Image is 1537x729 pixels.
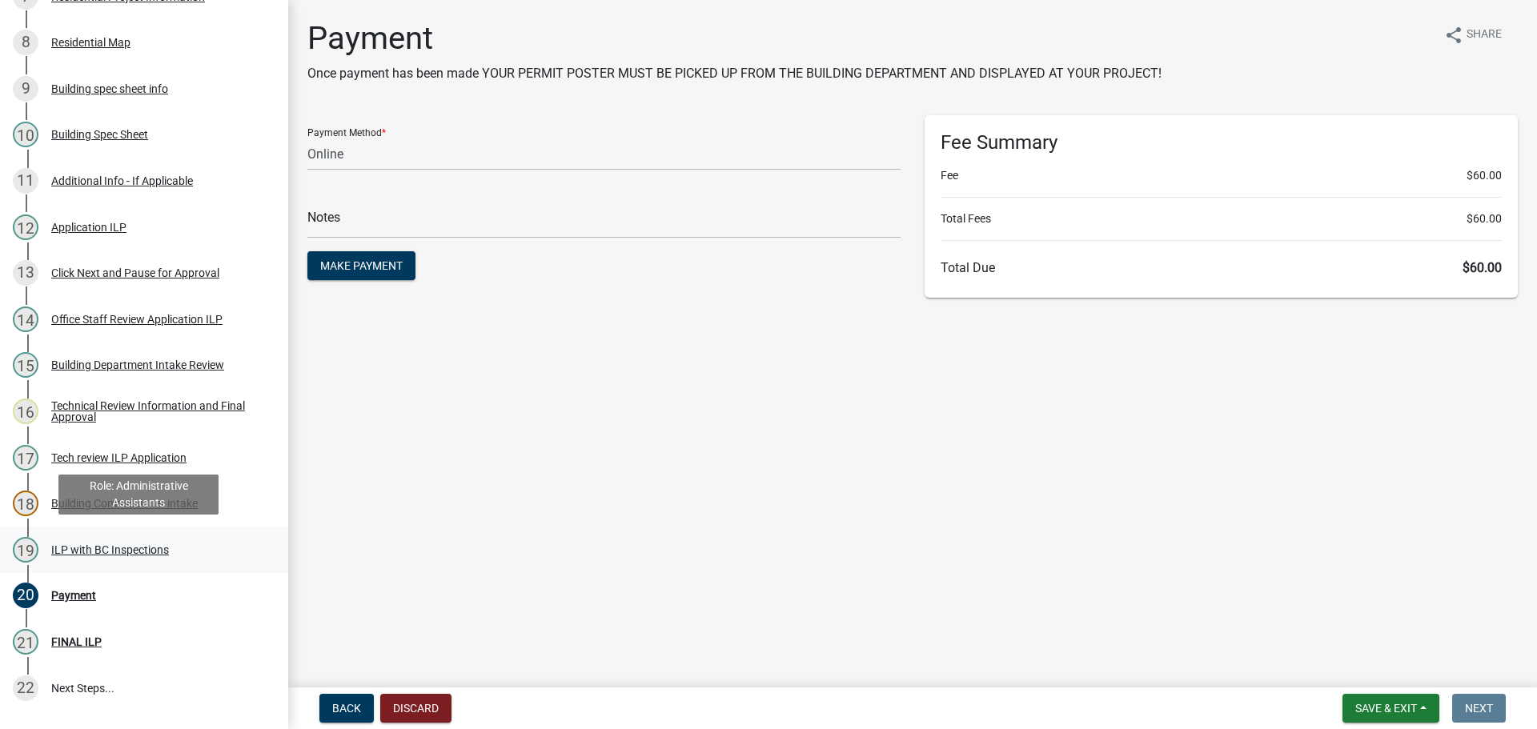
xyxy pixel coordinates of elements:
span: Share [1467,26,1502,45]
div: Building Commissioner intake [51,498,198,509]
span: $60.00 [1467,167,1502,184]
div: Building Department Intake Review [51,359,224,371]
button: Next [1452,694,1506,723]
div: Office Staff Review Application ILP [51,314,223,325]
div: Building spec sheet info [51,83,168,94]
p: Once payment has been made YOUR PERMIT POSTER MUST BE PICKED UP FROM THE BUILDING DEPARTMENT AND ... [307,64,1162,83]
div: 17 [13,445,38,471]
div: 20 [13,583,38,608]
div: 9 [13,76,38,102]
div: Click Next and Pause for Approval [51,267,219,278]
div: 10 [13,122,38,147]
h6: Total Due [941,260,1502,275]
div: 14 [13,306,38,332]
button: Save & Exit [1342,694,1439,723]
div: 11 [13,168,38,194]
div: 19 [13,537,38,563]
div: Building Spec Sheet [51,129,148,140]
div: Additional Info - If Applicable [51,175,193,186]
button: shareShare [1431,19,1515,50]
span: Back [332,702,361,715]
span: $60.00 [1467,210,1502,227]
button: Discard [380,694,451,723]
span: Save & Exit [1355,702,1417,715]
button: Back [319,694,374,723]
span: $60.00 [1463,260,1502,275]
div: Technical Review Information and Final Approval [51,400,263,423]
div: 8 [13,30,38,55]
span: Next [1465,702,1493,715]
div: 12 [13,214,38,240]
li: Fee [941,167,1502,184]
div: 13 [13,260,38,286]
div: 15 [13,352,38,378]
span: Make Payment [320,259,403,272]
li: Total Fees [941,210,1502,227]
button: Make Payment [307,251,415,280]
div: 16 [13,399,38,424]
div: 22 [13,675,38,701]
h6: Fee Summary [941,131,1502,154]
div: Residential Map [51,37,130,48]
div: Tech review ILP Application [51,452,187,463]
div: Role: Administrative Assistants [58,475,219,515]
h1: Payment [307,19,1162,58]
div: Application ILP [51,222,126,233]
div: FINAL ILP [51,636,102,647]
i: share [1444,26,1463,45]
div: 21 [13,629,38,655]
div: 18 [13,491,38,516]
div: Payment [51,590,96,601]
div: ILP with BC Inspections [51,544,169,555]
